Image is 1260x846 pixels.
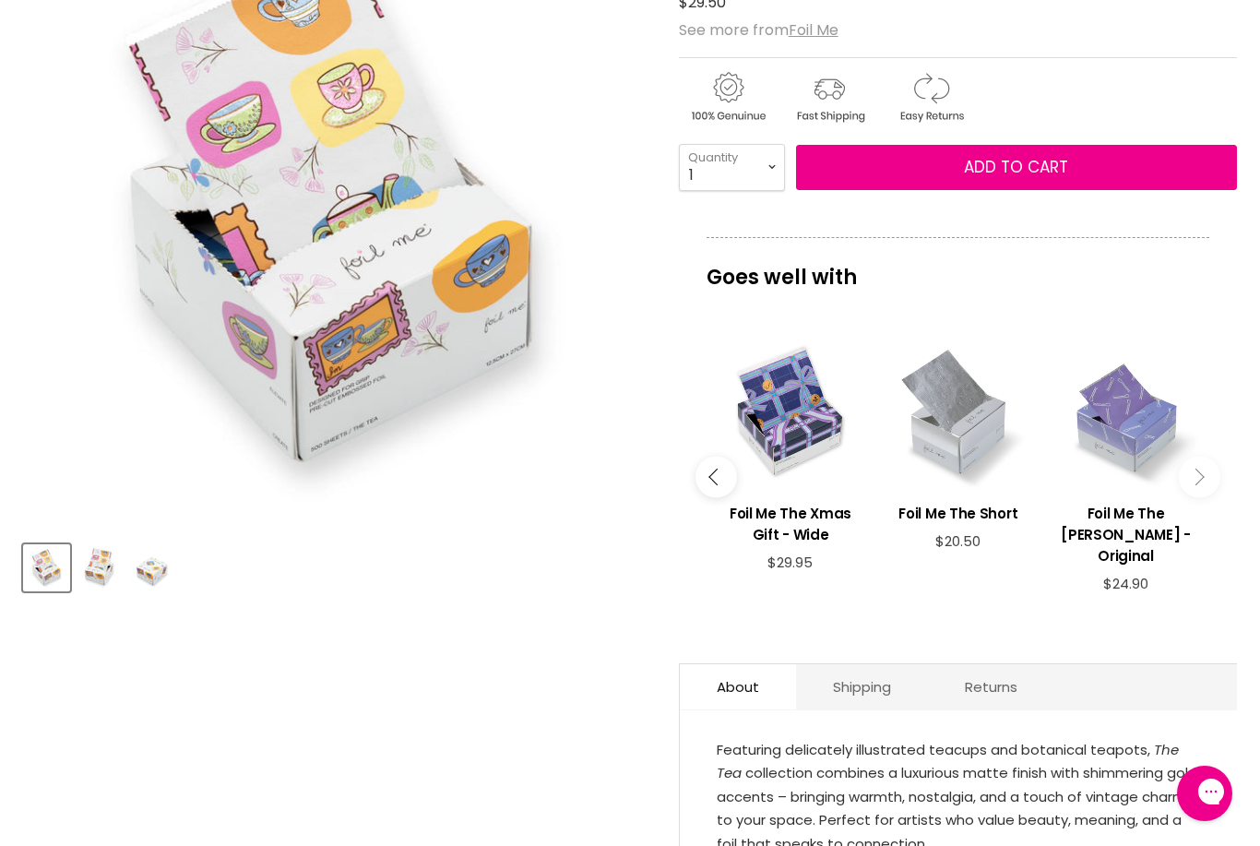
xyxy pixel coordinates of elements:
[130,546,173,590] img: Foil Me The Tea - Original
[1168,759,1242,828] iframe: Gorgias live chat messenger
[796,664,928,709] a: Shipping
[882,69,980,125] img: returns.gif
[780,69,878,125] img: shipping.gif
[679,19,838,41] span: See more from
[23,544,70,591] button: Foil Me The Tea - Original
[1052,503,1201,566] h3: Foil Me The [PERSON_NAME] - Original
[680,664,796,709] a: About
[935,531,981,551] span: $20.50
[884,503,1033,524] h3: Foil Me The Short
[796,145,1237,191] button: Add to cart
[964,156,1068,178] span: Add to cart
[789,19,838,41] a: Foil Me
[679,144,785,190] select: Quantity
[25,546,68,590] img: Foil Me The Tea - Original
[716,503,865,545] h3: Foil Me The Xmas Gift - Wide
[679,69,777,125] img: genuine.gif
[128,544,175,591] button: Foil Me The Tea - Original
[767,553,813,572] span: $29.95
[76,544,123,591] button: Foil Me The Tea - Original
[859,574,1242,763] iframe: Gorgias live chat campaigns
[77,546,121,590] img: Foil Me The Tea - Original
[20,539,651,591] div: Product thumbnails
[884,489,1033,533] a: View product:Foil Me The Short
[716,489,865,554] a: View product:Foil Me The Xmas Gift - Wide
[1052,489,1201,576] a: View product:Foil Me The Tressa - Original
[707,237,1209,298] p: Goes well with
